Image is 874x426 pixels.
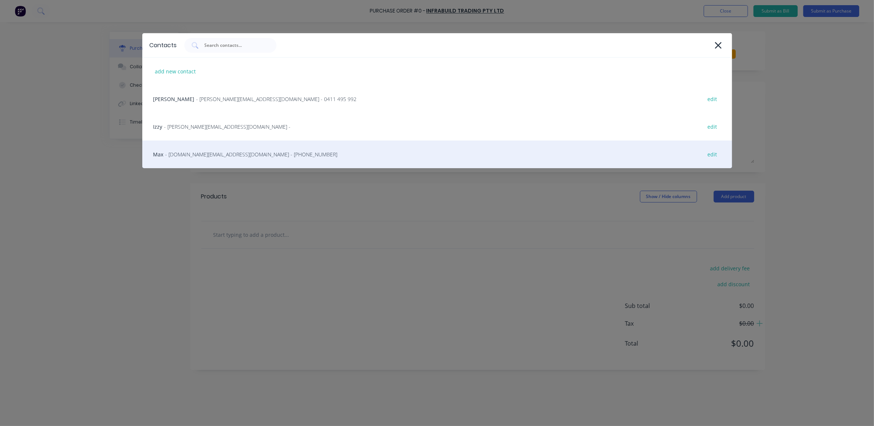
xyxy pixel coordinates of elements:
[166,150,338,158] span: - [DOMAIN_NAME][EMAIL_ADDRESS][DOMAIN_NAME] - [PHONE_NUMBER]
[204,42,265,49] input: Search contacts...
[164,123,291,131] span: - [PERSON_NAME][EMAIL_ADDRESS][DOMAIN_NAME] -
[704,149,721,160] div: edit
[142,85,732,113] div: [PERSON_NAME]
[704,93,721,105] div: edit
[150,41,177,50] div: Contacts
[196,95,357,103] span: - [PERSON_NAME][EMAIL_ADDRESS][DOMAIN_NAME] - 0411 495 992
[704,121,721,132] div: edit
[152,66,200,77] div: add new contact
[142,113,732,141] div: Izzy
[142,141,732,168] div: Max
